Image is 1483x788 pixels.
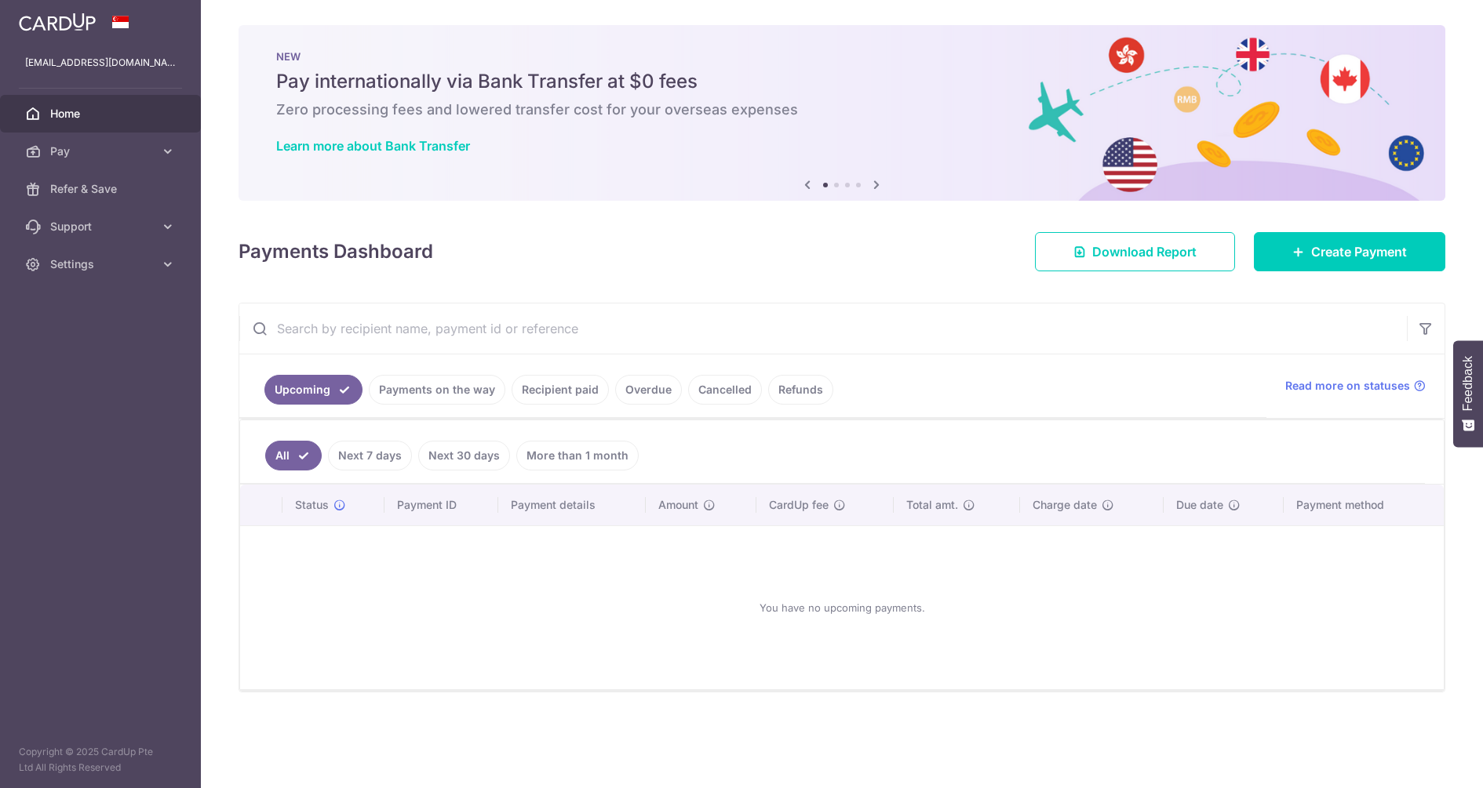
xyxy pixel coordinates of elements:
h6: Zero processing fees and lowered transfer cost for your overseas expenses [276,100,1408,119]
a: Next 7 days [328,441,412,470]
span: Support [50,219,154,234]
input: Search by recipient name, payment id or reference [239,303,1407,354]
span: Total amt. [906,497,958,513]
a: More than 1 month [516,441,639,470]
a: Cancelled [688,375,762,405]
a: Next 30 days [418,441,510,470]
h4: Payments Dashboard [239,238,433,266]
a: Create Payment [1254,232,1445,271]
a: Download Report [1035,232,1235,271]
a: Overdue [615,375,682,405]
span: Refer & Save [50,181,154,197]
span: Status [295,497,329,513]
th: Payment details [498,485,646,525]
a: Learn more about Bank Transfer [276,138,470,154]
span: Home [50,106,154,122]
div: You have no upcoming payments. [259,539,1425,677]
span: Pay [50,143,154,159]
a: Upcoming [264,375,363,405]
span: Create Payment [1311,242,1407,261]
span: Download Report [1092,242,1197,261]
p: [EMAIL_ADDRESS][DOMAIN_NAME] [25,55,176,71]
span: Feedback [1461,356,1475,411]
button: Feedback - Show survey [1453,340,1483,447]
a: All [265,441,322,470]
h5: Pay internationally via Bank Transfer at $0 fees [276,69,1408,94]
p: NEW [276,50,1408,63]
a: Refunds [768,375,833,405]
span: Settings [50,256,154,272]
img: Bank transfer banner [239,25,1445,201]
span: Amount [658,497,698,513]
a: Recipient paid [512,375,609,405]
span: Due date [1176,497,1223,513]
th: Payment ID [384,485,498,525]
span: Read more on statuses [1285,378,1410,394]
span: Charge date [1033,497,1097,513]
img: CardUp [19,13,96,31]
a: Payments on the way [369,375,505,405]
span: CardUp fee [769,497,829,513]
th: Payment method [1284,485,1444,525]
a: Read more on statuses [1285,378,1426,394]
